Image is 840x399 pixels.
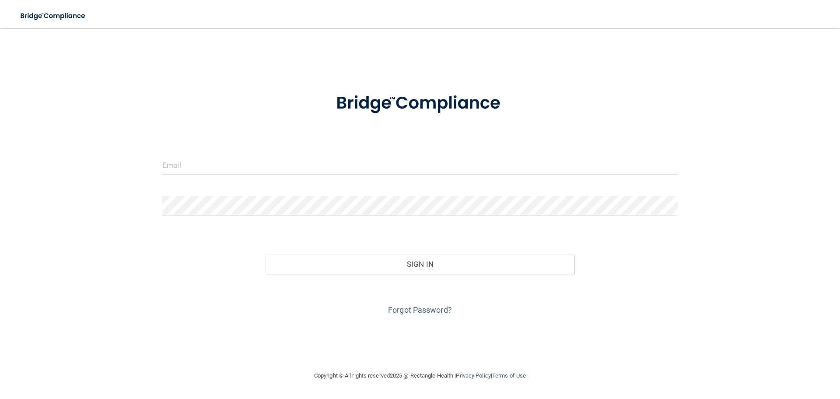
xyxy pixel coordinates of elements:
[456,372,490,379] a: Privacy Policy
[266,254,575,274] button: Sign In
[162,155,678,175] input: Email
[318,81,522,126] img: bridge_compliance_login_screen.278c3ca4.svg
[492,372,526,379] a: Terms of Use
[13,7,94,25] img: bridge_compliance_login_screen.278c3ca4.svg
[388,305,452,314] a: Forgot Password?
[260,362,580,390] div: Copyright © All rights reserved 2025 @ Rectangle Health | |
